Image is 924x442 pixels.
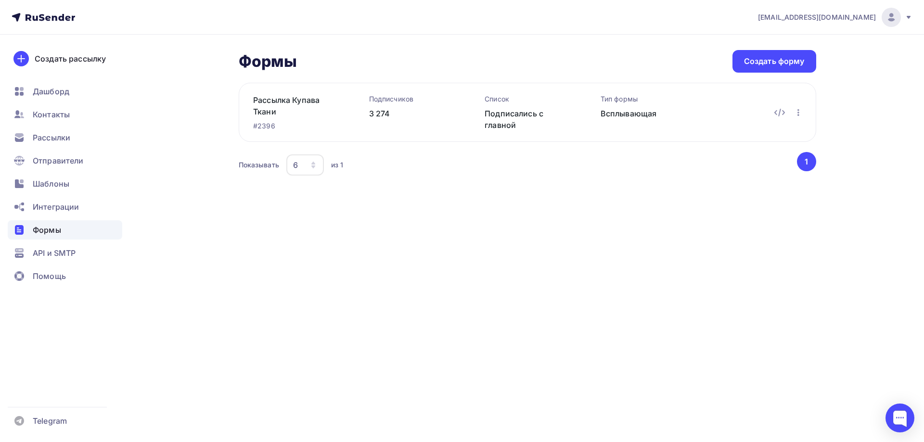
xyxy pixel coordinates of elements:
[369,108,454,119] div: 3 274
[8,220,122,240] a: Формы
[8,128,122,147] a: Рассылки
[33,86,69,97] span: Дашборд
[797,152,816,171] button: Go to page 1
[8,82,122,101] a: Дашборд
[33,155,84,166] span: Отправители
[239,160,279,170] div: Показывать
[253,94,338,117] a: Рассылка Купава Ткани
[33,132,70,143] span: Рассылки
[33,270,66,282] span: Помощь
[369,94,454,104] div: Подписчиков
[253,121,338,131] div: #2396
[485,108,570,131] div: Подписались с главной
[795,152,816,171] ul: Pagination
[485,94,570,104] div: Список
[35,53,106,64] div: Создать рассылку
[758,8,912,27] a: [EMAIL_ADDRESS][DOMAIN_NAME]
[33,224,61,236] span: Формы
[601,108,686,119] div: Всплывающая
[331,160,344,170] div: из 1
[33,247,76,259] span: API и SMTP
[286,154,324,176] button: 6
[744,56,805,67] div: Создать форму
[8,151,122,170] a: Отправители
[758,13,876,22] span: [EMAIL_ADDRESS][DOMAIN_NAME]
[8,105,122,124] a: Контакты
[293,159,298,171] div: 6
[33,201,79,213] span: Интеграции
[33,109,70,120] span: Контакты
[33,178,69,189] span: Шаблоны
[33,415,67,427] span: Telegram
[239,52,297,71] h2: Формы
[601,94,686,104] div: Тип формы
[8,174,122,193] a: Шаблоны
